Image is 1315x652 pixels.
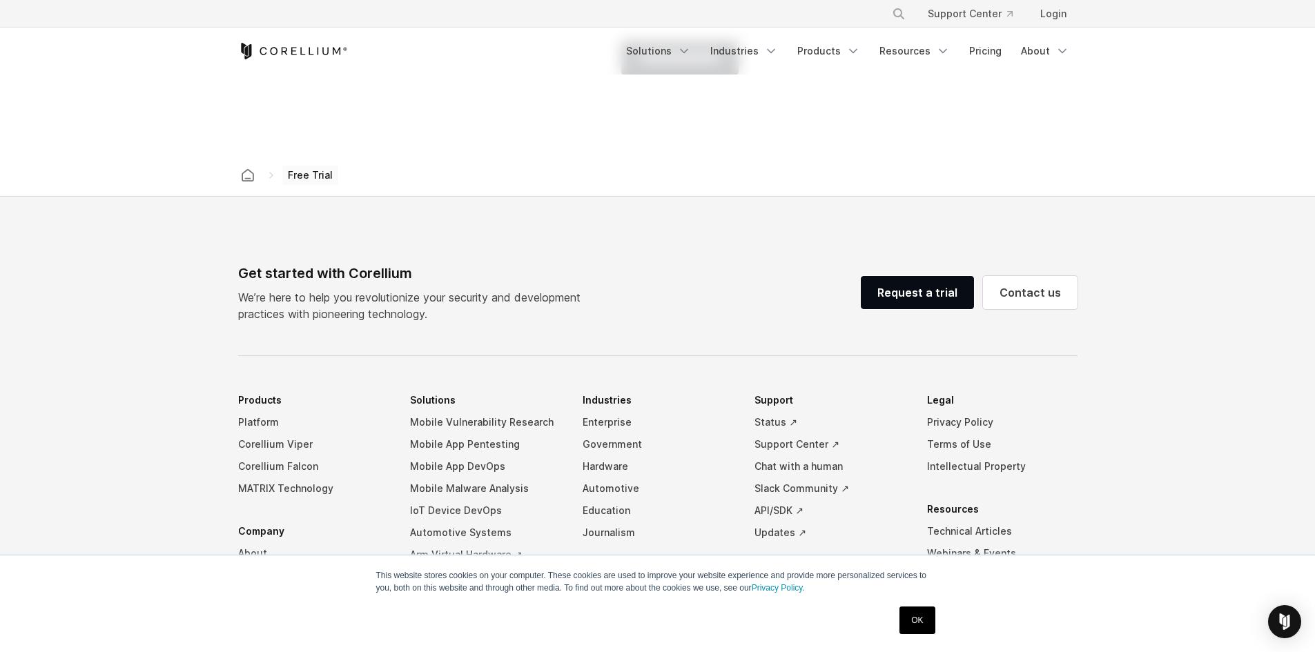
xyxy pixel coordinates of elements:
[754,477,905,500] a: Slack Community ↗
[1268,605,1301,638] div: Open Intercom Messenger
[238,542,389,564] a: About
[282,166,338,185] span: Free Trial
[927,433,1078,455] a: Terms of Use
[410,433,561,455] a: Mobile App Pentesting
[583,522,733,544] a: Journalism
[899,606,935,634] a: OK
[583,455,733,477] a: Hardware
[875,1,1078,26] div: Navigation Menu
[583,477,733,500] a: Automotive
[789,39,868,63] a: Products
[238,263,592,284] div: Get started with Corellium
[702,39,786,63] a: Industries
[583,500,733,522] a: Education
[927,411,1078,433] a: Privacy Policy
[410,411,561,433] a: Mobile Vulnerability Research
[754,433,905,455] a: Support Center ↗
[927,455,1078,477] a: Intellectual Property
[410,455,561,477] a: Mobile App DevOps
[1029,1,1078,26] a: Login
[754,500,905,522] a: API/SDK ↗
[410,544,561,566] a: Arm Virtual Hardware ↗
[983,276,1078,309] a: Contact us
[618,39,1078,63] div: Navigation Menu
[238,43,348,59] a: Corellium Home
[754,455,905,477] a: Chat with a human
[961,39,1010,63] a: Pricing
[917,1,1024,26] a: Support Center
[871,39,958,63] a: Resources
[238,433,389,455] a: Corellium Viper
[583,433,733,455] a: Government
[927,542,1078,564] a: Webinars & Events
[238,411,389,433] a: Platform
[886,1,911,26] button: Search
[583,411,733,433] a: Enterprise
[754,411,905,433] a: Status ↗
[1013,39,1078,63] a: About
[235,166,260,185] a: Corellium home
[618,39,699,63] a: Solutions
[752,583,805,593] a: Privacy Policy.
[410,522,561,544] a: Automotive Systems
[238,477,389,500] a: MATRIX Technology
[410,477,561,500] a: Mobile Malware Analysis
[927,520,1078,542] a: Technical Articles
[238,455,389,477] a: Corellium Falcon
[376,569,939,594] p: This website stores cookies on your computer. These cookies are used to improve your website expe...
[861,276,974,309] a: Request a trial
[238,289,592,322] p: We’re here to help you revolutionize your security and development practices with pioneering tech...
[410,500,561,522] a: IoT Device DevOps
[754,522,905,544] a: Updates ↗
